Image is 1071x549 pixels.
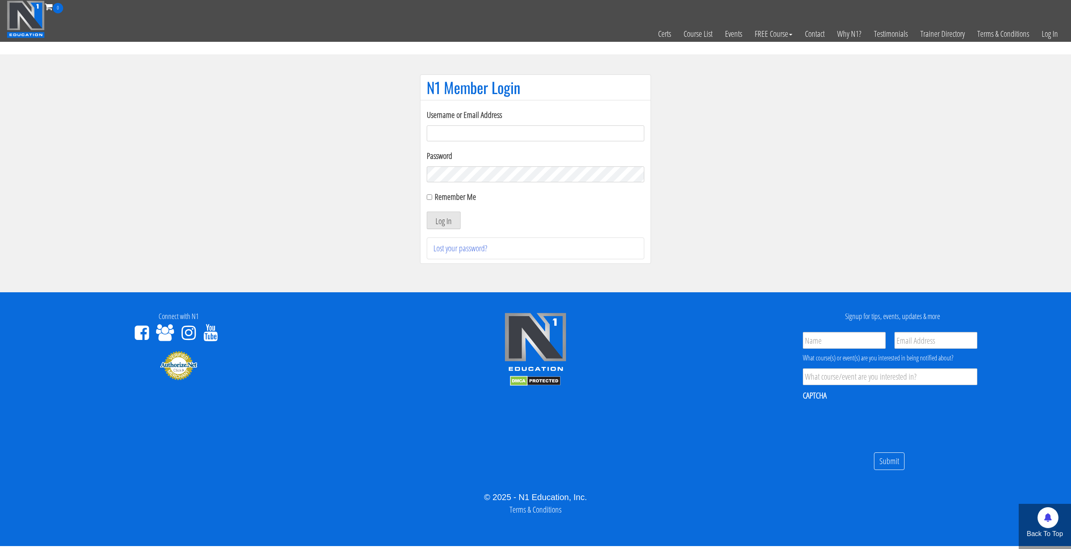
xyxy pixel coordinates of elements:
img: n1-education [7,0,45,38]
input: Submit [874,452,904,470]
a: Testimonials [868,13,914,54]
label: Remember Me [435,191,476,202]
a: Terms & Conditions [971,13,1035,54]
a: Trainer Directory [914,13,971,54]
img: Authorize.Net Merchant - Click to Verify [160,350,197,380]
a: Terms & Conditions [510,504,561,515]
img: DMCA.com Protection Status [510,376,561,386]
h1: N1 Member Login [427,79,644,96]
a: Log In [1035,13,1064,54]
a: Lost your password? [433,243,487,254]
button: Log In [427,212,461,229]
input: What course/event are you interested in? [803,368,977,385]
img: n1-edu-logo [504,312,567,374]
h4: Signup for tips, events, updates & more [720,312,1065,321]
label: Password [427,150,644,162]
div: © 2025 - N1 Education, Inc. [6,491,1065,503]
label: CAPTCHA [803,390,827,401]
a: Events [719,13,748,54]
input: Email Address [894,332,977,349]
a: Course List [677,13,719,54]
span: 0 [53,3,63,13]
a: FREE Course [748,13,799,54]
a: Contact [799,13,831,54]
iframe: reCAPTCHA [803,406,930,439]
a: Why N1? [831,13,868,54]
h4: Connect with N1 [6,312,351,321]
input: Name [803,332,886,349]
a: 0 [45,1,63,12]
label: Username or Email Address [427,109,644,121]
div: What course(s) or event(s) are you interested in being notified about? [803,353,977,363]
a: Certs [652,13,677,54]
